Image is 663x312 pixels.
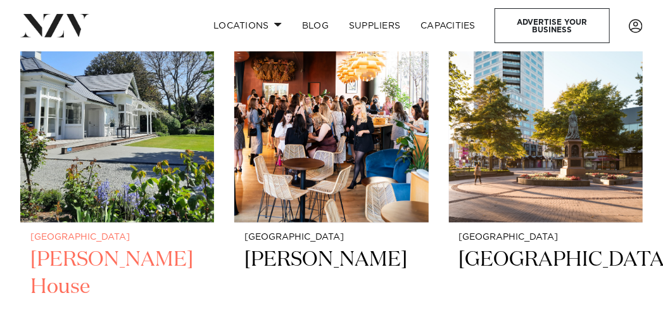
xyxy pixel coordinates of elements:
a: SUPPLIERS [339,12,410,39]
a: Locations [203,12,292,39]
img: nzv-logo.png [20,14,89,37]
small: [GEOGRAPHIC_DATA] [459,233,633,243]
a: Advertise your business [495,8,610,43]
a: Capacities [410,12,486,39]
small: [GEOGRAPHIC_DATA] [244,233,418,243]
small: [GEOGRAPHIC_DATA] [30,233,204,243]
a: BLOG [292,12,339,39]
